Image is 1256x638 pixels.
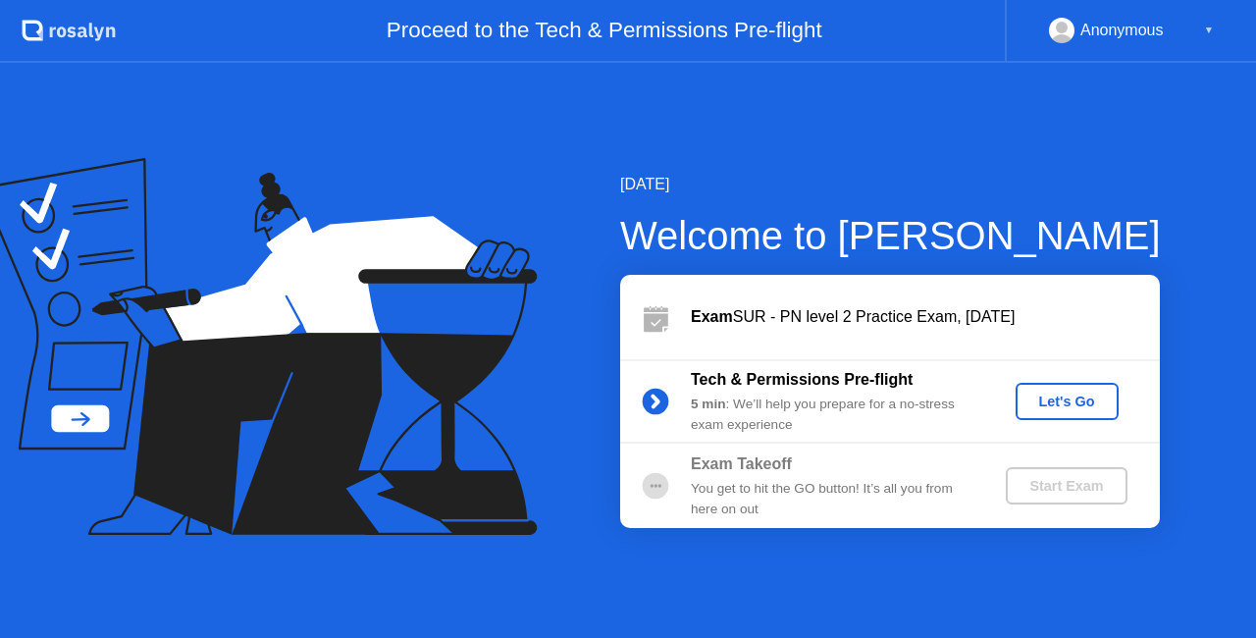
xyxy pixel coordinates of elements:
button: Let's Go [1016,383,1119,420]
button: Start Exam [1006,467,1126,505]
div: Welcome to [PERSON_NAME] [620,206,1161,265]
b: 5 min [691,397,726,411]
div: You get to hit the GO button! It’s all you from here on out [691,479,973,519]
div: [DATE] [620,173,1161,196]
div: : We’ll help you prepare for a no-stress exam experience [691,395,973,435]
div: ▼ [1204,18,1214,43]
div: Let's Go [1023,394,1111,409]
div: SUR - PN level 2 Practice Exam, [DATE] [691,305,1160,329]
b: Exam Takeoff [691,455,792,472]
b: Exam [691,308,733,325]
b: Tech & Permissions Pre-flight [691,371,913,388]
div: Start Exam [1014,478,1119,494]
div: Anonymous [1080,18,1164,43]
